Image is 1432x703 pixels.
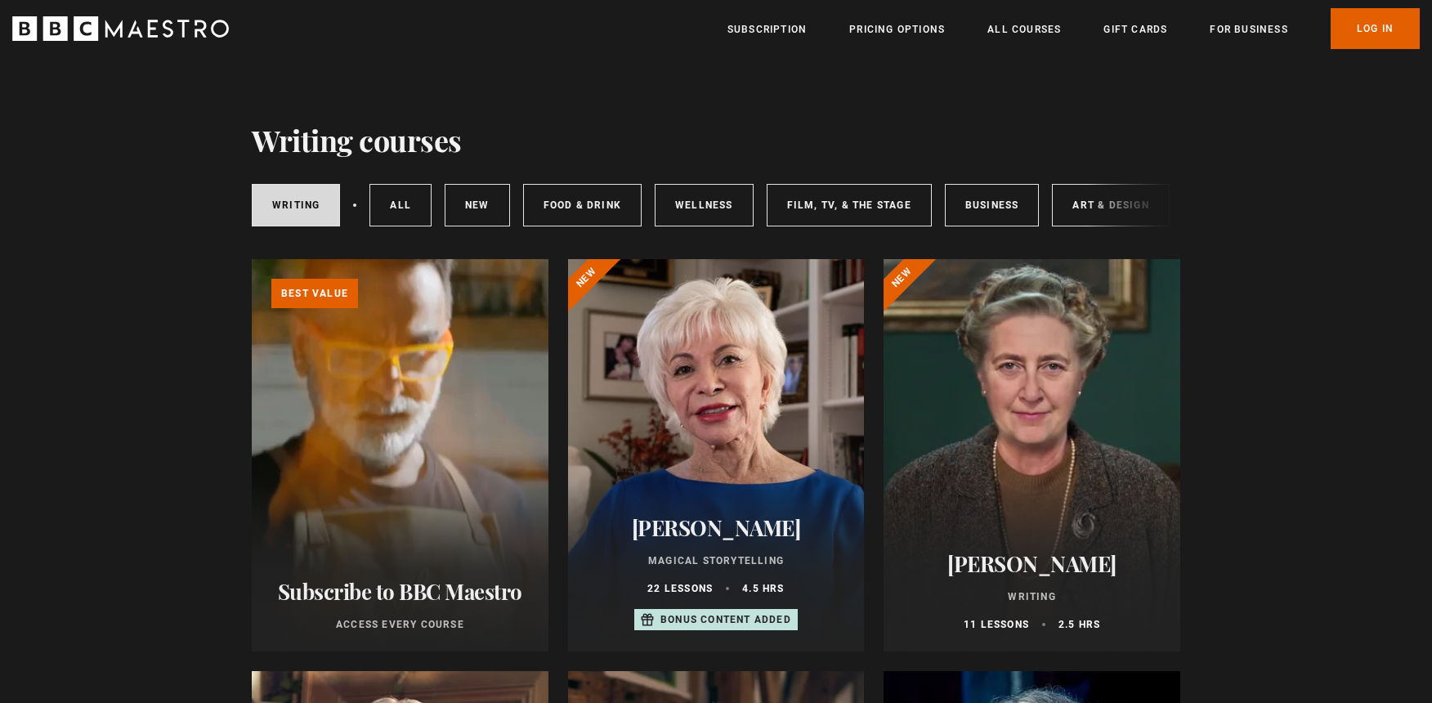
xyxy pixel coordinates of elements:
[884,259,1180,652] a: [PERSON_NAME] Writing 11 lessons 2.5 hrs New
[1210,21,1287,38] a: For business
[727,8,1420,49] nav: Primary
[727,21,807,38] a: Subscription
[964,617,1029,632] p: 11 lessons
[660,612,791,627] p: Bonus content added
[588,553,845,568] p: Magical Storytelling
[252,184,340,226] a: Writing
[445,184,510,226] a: New
[252,123,462,157] h1: Writing courses
[1103,21,1167,38] a: Gift Cards
[271,279,358,308] p: Best value
[903,589,1161,604] p: Writing
[369,184,432,226] a: All
[945,184,1040,226] a: Business
[588,515,845,540] h2: [PERSON_NAME]
[742,581,784,596] p: 4.5 hrs
[647,581,713,596] p: 22 lessons
[1052,184,1169,226] a: Art & Design
[849,21,945,38] a: Pricing Options
[655,184,754,226] a: Wellness
[568,259,865,652] a: [PERSON_NAME] Magical Storytelling 22 lessons 4.5 hrs Bonus content added New
[523,184,642,226] a: Food & Drink
[12,16,229,41] svg: BBC Maestro
[903,551,1161,576] h2: [PERSON_NAME]
[1331,8,1420,49] a: Log In
[767,184,932,226] a: Film, TV, & The Stage
[987,21,1061,38] a: All Courses
[1058,617,1100,632] p: 2.5 hrs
